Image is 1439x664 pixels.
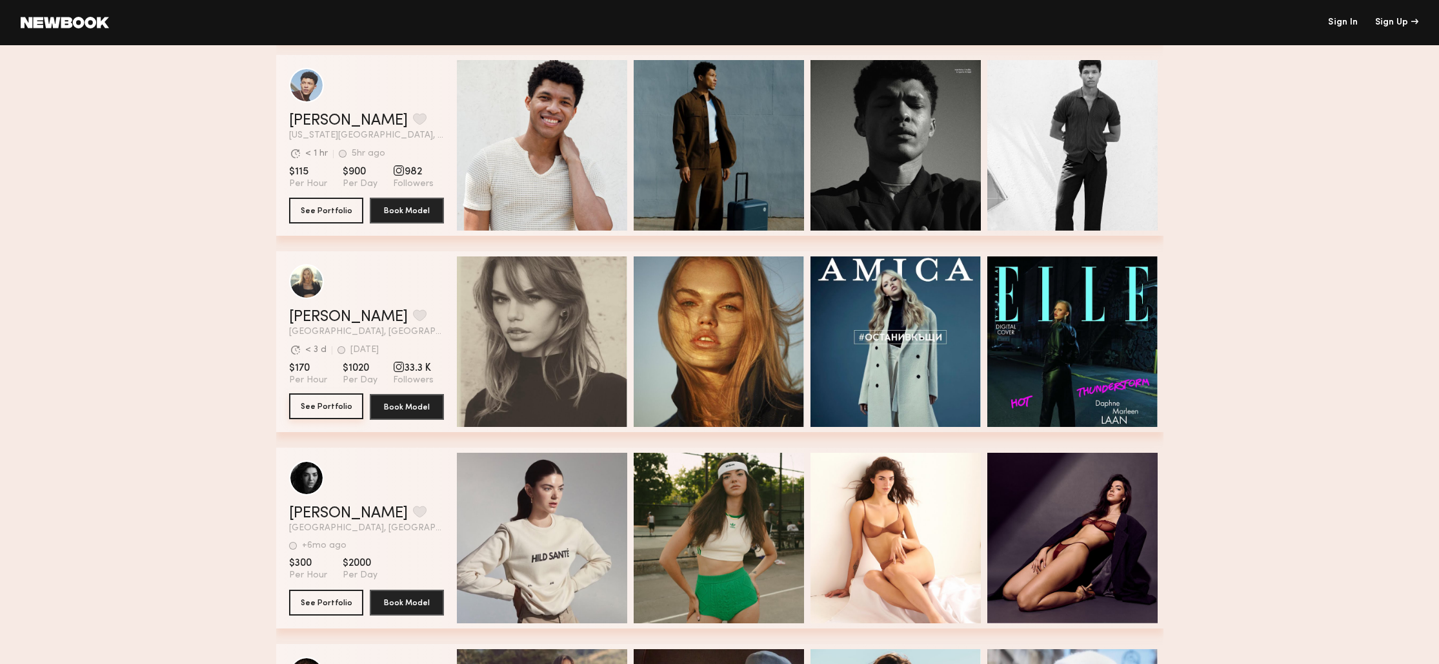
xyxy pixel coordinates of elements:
span: $115 [289,165,327,178]
span: Per Day [343,570,377,581]
span: $900 [343,165,377,178]
div: < 1 hr [305,149,328,158]
span: $170 [289,362,327,375]
div: 5hr ago [352,149,385,158]
span: 982 [393,165,434,178]
span: $300 [289,557,327,570]
a: [PERSON_NAME] [289,309,408,325]
span: Per Hour [289,375,327,386]
span: [US_STATE][GEOGRAPHIC_DATA], [GEOGRAPHIC_DATA] [289,131,444,140]
button: Book Model [370,590,444,616]
a: [PERSON_NAME] [289,506,408,521]
span: Per Day [343,375,377,386]
span: Per Day [343,178,377,190]
button: Book Model [370,394,444,420]
a: Sign In [1328,18,1358,27]
span: $1020 [343,362,377,375]
span: Per Hour [289,570,327,581]
div: Sign Up [1375,18,1418,27]
button: See Portfolio [289,198,363,223]
span: $2000 [343,557,377,570]
span: Followers [393,178,434,190]
div: +6mo ago [302,541,347,550]
button: See Portfolio [289,393,363,419]
button: Book Model [370,198,444,223]
span: Followers [393,375,434,386]
span: Per Hour [289,178,327,190]
span: 33.3 K [393,362,434,375]
span: [GEOGRAPHIC_DATA], [GEOGRAPHIC_DATA] [289,327,444,337]
div: [DATE] [350,346,379,355]
div: < 3 d [305,346,327,355]
span: [GEOGRAPHIC_DATA], [GEOGRAPHIC_DATA] [289,524,444,533]
button: See Portfolio [289,590,363,616]
a: See Portfolio [289,394,363,420]
a: [PERSON_NAME] [289,113,408,129]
